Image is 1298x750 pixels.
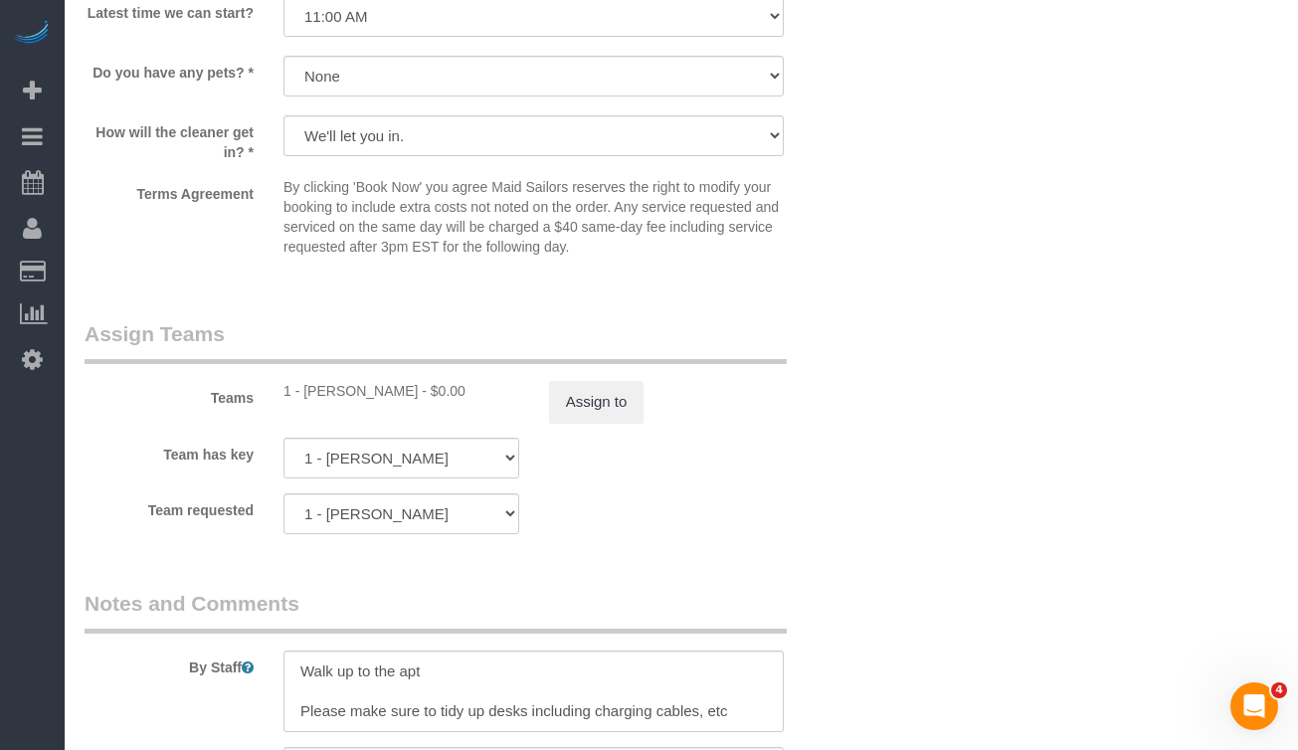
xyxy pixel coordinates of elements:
[70,438,269,465] label: Team has key
[549,381,645,423] button: Assign to
[70,381,269,408] label: Teams
[85,589,787,634] legend: Notes and Comments
[85,319,787,364] legend: Assign Teams
[12,20,52,48] img: Automaid Logo
[70,493,269,520] label: Team requested
[283,177,784,257] p: By clicking 'Book Now' you agree Maid Sailors reserves the right to modify your booking to includ...
[70,651,269,677] label: By Staff
[70,115,269,162] label: How will the cleaner get in? *
[283,381,519,401] div: 0 hours x $17.00/hour
[70,56,269,83] label: Do you have any pets? *
[1271,682,1287,698] span: 4
[1230,682,1278,730] iframe: Intercom live chat
[70,177,269,204] label: Terms Agreement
